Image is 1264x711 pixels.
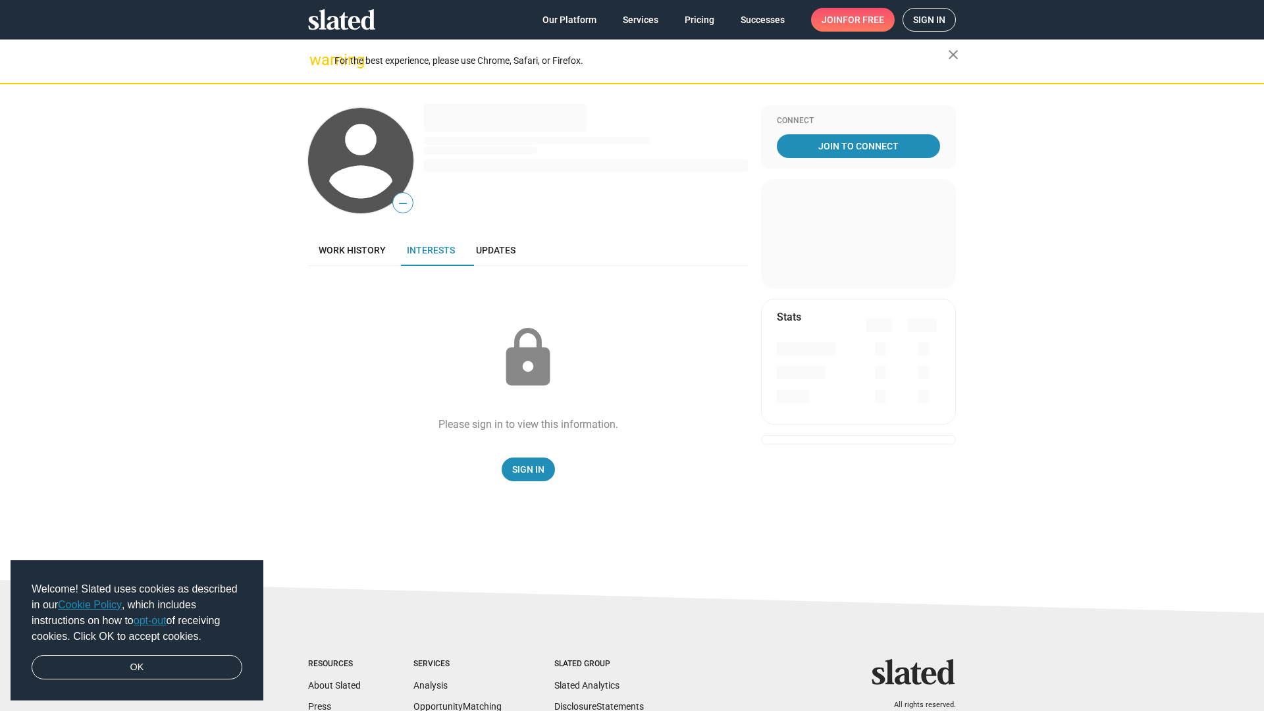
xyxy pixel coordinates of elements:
span: Sign In [512,458,544,481]
div: Connect [777,116,940,126]
a: Work history [308,234,396,266]
a: Our Platform [532,8,607,32]
span: Pricing [685,8,714,32]
span: Welcome! Slated uses cookies as described in our , which includes instructions on how to of recei... [32,581,242,645]
a: Analysis [413,680,448,691]
span: for free [843,8,884,32]
span: Services [623,8,658,32]
mat-icon: close [945,47,961,63]
span: Successes [741,8,785,32]
a: opt-out [134,615,167,626]
span: Sign in [913,9,945,31]
mat-icon: warning [309,52,325,68]
a: Joinfor free [811,8,895,32]
a: Services [612,8,669,32]
mat-card-title: Stats [777,310,801,324]
a: Pricing [674,8,725,32]
span: Join [822,8,884,32]
a: Cookie Policy [58,599,122,610]
div: Services [413,659,502,670]
span: — [393,195,413,212]
span: Join To Connect [779,134,937,158]
a: Successes [730,8,795,32]
div: cookieconsent [11,560,263,701]
span: Our Platform [542,8,596,32]
a: About Slated [308,680,361,691]
a: Slated Analytics [554,680,619,691]
div: Slated Group [554,659,644,670]
div: Resources [308,659,361,670]
a: Interests [396,234,465,266]
a: Updates [465,234,526,266]
div: For the best experience, please use Chrome, Safari, or Firefox. [334,52,948,70]
a: Join To Connect [777,134,940,158]
span: Updates [476,245,515,255]
a: Sign In [502,458,555,481]
a: dismiss cookie message [32,655,242,680]
a: Sign in [903,8,956,32]
span: Work history [319,245,386,255]
span: Interests [407,245,455,255]
div: Please sign in to view this information. [438,417,618,431]
mat-icon: lock [495,325,561,391]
